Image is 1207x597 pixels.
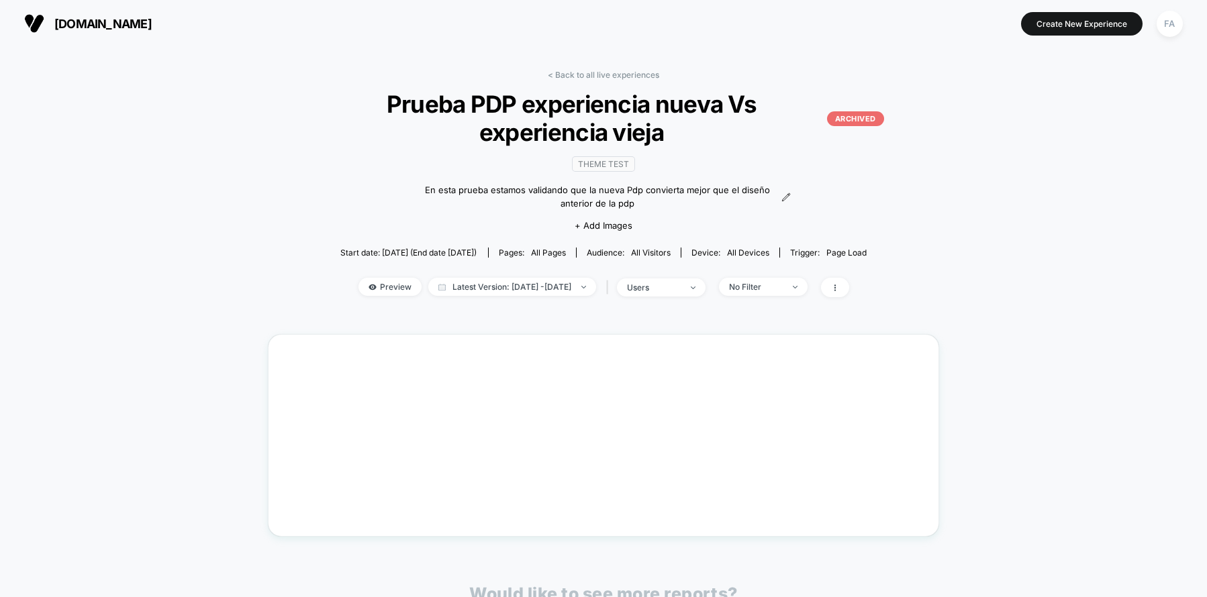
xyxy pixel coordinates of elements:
img: end [691,286,695,289]
img: end [581,286,586,288]
span: All Visitors [631,248,671,258]
img: Visually logo [24,13,44,34]
p: ARCHIVED [827,111,884,126]
img: end [793,286,798,288]
a: < Back to all live experiences [548,70,659,80]
span: Prueba PDP experiencia nueva Vs experiencia vieja [323,90,884,146]
img: calendar [438,284,446,290]
div: users [627,282,681,292]
span: + Add Images [575,220,632,231]
button: Create New Experience [1021,12,1143,36]
span: [DOMAIN_NAME] [54,17,152,31]
button: [DOMAIN_NAME] [20,13,156,34]
button: FA [1153,10,1187,38]
span: | [603,278,617,297]
div: Pages: [499,248,566,258]
span: En esta prueba estamos validando que la nueva Pdp convierta mejor que el diseño anterior de la pdp [416,184,777,210]
div: FA [1157,11,1183,37]
span: Page Load [826,248,867,258]
span: Start date: [DATE] (End date [DATE]) [340,248,477,258]
div: No Filter [729,282,783,292]
span: Preview [358,278,422,296]
span: all pages [531,248,566,258]
div: Audience: [587,248,671,258]
div: Trigger: [790,248,867,258]
span: Theme Test [572,156,635,172]
span: Latest Version: [DATE] - [DATE] [428,278,596,296]
span: Device: [681,248,779,258]
span: all devices [727,248,769,258]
